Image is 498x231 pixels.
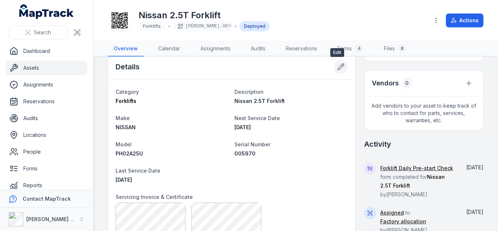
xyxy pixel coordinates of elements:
[355,44,363,53] div: 4
[234,115,280,121] span: Next Service Date
[116,141,132,147] span: Model
[116,194,193,200] span: Servicing Invoice & Certificate
[380,165,453,197] span: form completed for by [PERSON_NAME]
[6,94,87,109] a: Reservations
[19,4,74,19] a: MapTrack
[6,161,87,176] a: Forms
[234,124,251,130] time: 05/03/2026, 12:00:00 am
[116,150,143,157] span: PH02A25U
[195,41,236,57] a: Assignments
[372,78,399,88] h3: Vendors
[380,218,426,225] a: Factory allocation
[234,89,264,95] span: Description
[152,41,186,57] a: Calendar
[6,128,87,142] a: Locations
[466,209,483,215] time: 12/09/2025, 8:00:56 am
[6,61,87,75] a: Assets
[116,168,160,174] span: Last Service Date
[116,124,136,130] span: NISSAN
[280,41,323,57] a: Reservations
[365,96,483,130] span: Add vendors to your asset to keep track of who to contact for parts, services, warranties, etc.
[116,98,136,104] span: Forklifts
[116,89,139,95] span: Category
[6,77,87,92] a: Assignments
[143,23,161,29] span: Forklifts
[234,124,251,130] span: [DATE]
[380,209,404,216] a: Assigned
[234,141,271,147] span: Serial Number
[34,29,51,36] span: Search
[380,165,453,172] a: Forklift Daily Pre-start Check
[6,44,87,58] a: Dashboard
[378,41,412,57] a: Files8
[116,177,132,183] time: 08/09/2025, 12:00:00 am
[240,21,270,31] div: Deployed
[332,41,369,57] a: Forms4
[402,78,412,88] div: 0
[173,21,232,31] div: [PERSON_NAME]-3074
[116,177,132,183] span: [DATE]
[245,41,271,57] a: Audits
[398,44,406,53] div: 8
[330,48,344,57] span: Edit
[234,150,256,157] span: 005970
[364,139,391,149] h2: Activity
[234,98,285,104] span: Nissan 2.5T Forklift
[26,216,77,222] strong: [PERSON_NAME] Air
[116,115,130,121] span: Make
[446,14,483,27] button: Actions
[6,145,87,159] a: People
[466,164,483,170] span: [DATE]
[466,164,483,170] time: 15/09/2025, 7:38:42 am
[6,111,87,126] a: Audits
[6,178,87,193] a: Reports
[466,209,483,215] span: [DATE]
[116,62,140,72] h2: Details
[139,9,270,21] h1: Nissan 2.5T Forklift
[23,196,71,202] strong: Contact MapTrack
[9,26,67,39] button: Search
[108,41,144,57] a: Overview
